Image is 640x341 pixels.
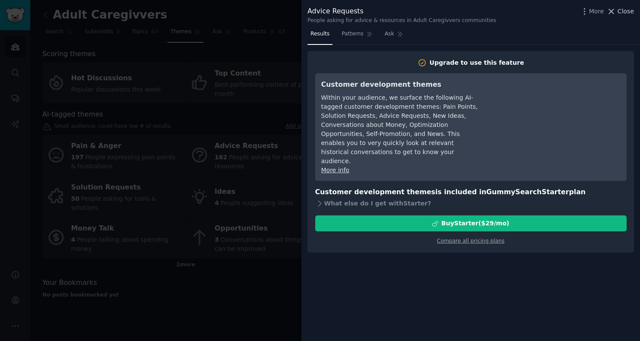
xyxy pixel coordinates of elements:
span: Results [310,30,330,38]
span: GummySearch Starter [486,188,569,196]
a: Patterns [339,27,375,45]
button: Close [607,7,634,16]
span: Close [618,7,634,16]
a: Ask [382,27,406,45]
span: More [589,7,604,16]
a: More info [321,167,349,174]
span: Ask [385,30,394,38]
a: Results [307,27,333,45]
iframe: YouTube video player [491,79,621,144]
div: Within your audience, we surface the following AI-tagged customer development themes: Pain Points... [321,93,479,166]
h3: Customer development themes is included in plan [315,187,627,198]
div: What else do I get with Starter ? [315,197,627,209]
div: Upgrade to use this feature [430,58,524,67]
button: More [580,7,604,16]
span: Patterns [342,30,363,38]
div: Advice Requests [307,6,496,17]
a: Compare all pricing plans [437,238,504,244]
div: Buy Starter ($ 29 /mo ) [441,219,509,228]
button: BuyStarter($29/mo) [315,215,627,231]
h3: Customer development themes [321,79,479,90]
div: People asking for advice & resources in Adult Caregivvers communities [307,17,496,25]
